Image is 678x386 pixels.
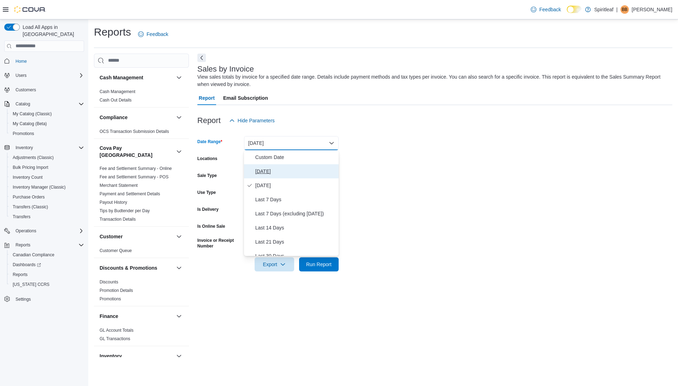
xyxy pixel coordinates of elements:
div: Customer [94,246,189,258]
button: Cash Management [100,74,173,81]
span: Last 21 Days [255,238,336,246]
span: Last 30 Days [255,252,336,260]
button: Next [197,54,206,62]
a: Adjustments (Classic) [10,153,56,162]
button: Settings [1,294,87,304]
button: My Catalog (Classic) [7,109,87,119]
a: Reports [10,270,30,279]
span: Inventory Manager (Classic) [13,184,66,190]
button: Bulk Pricing Import [7,163,87,172]
span: Operations [13,227,84,235]
span: Canadian Compliance [10,251,84,259]
label: Locations [197,156,218,161]
span: Canadian Compliance [13,252,54,258]
button: Home [1,56,87,66]
div: Bobby B [620,5,629,14]
button: Finance [100,313,173,320]
div: Compliance [94,127,189,139]
button: Purchase Orders [7,192,87,202]
label: Use Type [197,190,216,195]
a: Feedback [135,27,171,41]
h3: Cash Management [100,74,143,81]
span: Fee and Settlement Summary - Online [100,166,172,171]
span: Load All Apps in [GEOGRAPHIC_DATA] [20,24,84,38]
nav: Complex example [4,53,84,323]
a: Dashboards [10,261,44,269]
span: [US_STATE] CCRS [13,282,49,287]
h3: Compliance [100,114,127,121]
span: Catalog [16,101,30,107]
span: Adjustments (Classic) [13,155,54,160]
button: [US_STATE] CCRS [7,280,87,289]
span: Transfers (Classic) [13,204,48,210]
button: Operations [13,227,39,235]
button: Customer [175,232,183,241]
button: Operations [1,226,87,236]
a: Inventory Count [10,173,46,182]
h3: Finance [100,313,118,320]
span: Merchant Statement [100,183,138,188]
span: Export [259,257,290,271]
span: Home [16,59,27,64]
span: Reports [13,272,28,277]
a: [US_STATE] CCRS [10,280,52,289]
a: Promotion Details [100,288,133,293]
span: Discounts [100,279,118,285]
a: Cash Management [100,89,135,94]
button: Inventory Count [7,172,87,182]
div: Cash Management [94,87,189,107]
span: Transfers (Classic) [10,203,84,211]
span: My Catalog (Classic) [10,110,84,118]
span: Users [13,71,84,80]
span: Dashboards [13,262,41,268]
span: Operations [16,228,36,234]
span: Catalog [13,100,84,108]
span: Transaction Details [100,216,136,222]
button: Transfers (Classic) [7,202,87,212]
span: My Catalog (Beta) [10,120,84,128]
button: Customers [1,85,87,95]
img: Cova [14,6,46,13]
span: Feedback [539,6,561,13]
button: [DATE] [244,136,339,150]
div: Finance [94,326,189,346]
a: Fee and Settlement Summary - POS [100,174,168,179]
button: Inventory Manager (Classic) [7,182,87,192]
label: Is Online Sale [197,223,225,229]
a: Home [13,57,30,66]
h3: Customer [100,233,123,240]
h3: Discounts & Promotions [100,264,157,271]
span: Users [16,73,26,78]
span: My Catalog (Classic) [13,111,52,117]
span: Inventory Count [13,174,43,180]
button: Catalog [13,100,33,108]
button: Inventory [1,143,87,153]
button: Inventory [100,353,173,360]
a: Cash Out Details [100,98,132,103]
a: Dashboards [7,260,87,270]
button: Finance [175,312,183,320]
a: Bulk Pricing Import [10,163,51,172]
span: Washington CCRS [10,280,84,289]
span: Fee and Settlement Summary - POS [100,174,168,180]
label: Is Delivery [197,207,219,212]
span: Hide Parameters [238,117,275,124]
button: Users [1,71,87,80]
span: Inventory Count [10,173,84,182]
span: Report [199,91,215,105]
span: Reports [16,242,30,248]
button: Customer [100,233,173,240]
span: My Catalog (Beta) [13,121,47,127]
span: Dashboards [10,261,84,269]
button: Cash Management [175,73,183,82]
span: Reports [13,241,84,249]
a: Canadian Compliance [10,251,57,259]
a: Feedback [528,2,564,17]
span: Inventory Manager (Classic) [10,183,84,191]
span: Run Report [306,261,332,268]
a: Transfers (Classic) [10,203,51,211]
span: Email Subscription [223,91,268,105]
span: Settings [16,296,31,302]
span: Customer Queue [100,248,132,253]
